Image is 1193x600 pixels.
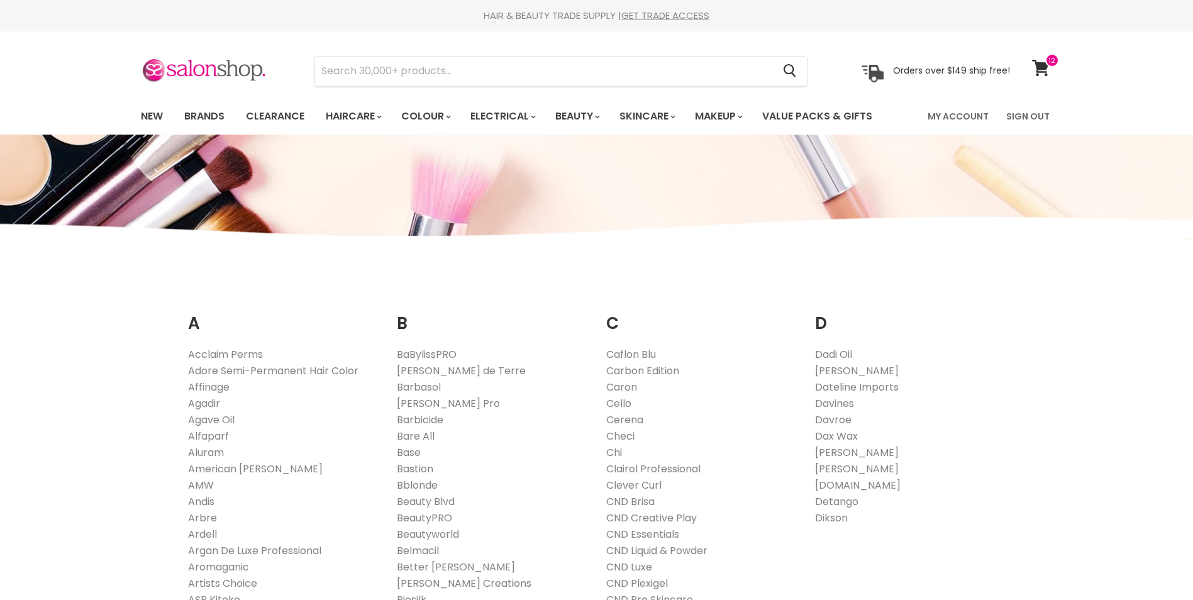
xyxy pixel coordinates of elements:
[1130,541,1180,587] iframe: Gorgias live chat messenger
[316,103,389,130] a: Haircare
[606,543,707,558] a: CND Liquid & Powder
[397,576,531,591] a: [PERSON_NAME] Creations
[920,103,996,130] a: My Account
[546,103,608,130] a: Beauty
[315,57,774,86] input: Search
[397,560,515,574] a: Better [PERSON_NAME]
[397,478,438,492] a: Bblonde
[188,347,263,362] a: Acclaim Perms
[815,396,854,411] a: Davines
[621,9,709,22] a: GET TRADE ACCESS
[685,103,750,130] a: Makeup
[606,294,797,336] h2: C
[188,511,217,525] a: Arbre
[397,527,459,542] a: Beautyworld
[606,347,656,362] a: Caflon Blu
[188,494,214,509] a: Andis
[397,429,435,443] a: Bare All
[753,103,882,130] a: Value Packs & Gifts
[815,413,852,427] a: Davroe
[774,57,807,86] button: Search
[815,347,852,362] a: Dadi Oil
[606,478,662,492] a: Clever Curl
[893,65,1010,76] p: Orders over $149 ship free!
[392,103,458,130] a: Colour
[606,413,643,427] a: Cerena
[815,294,1006,336] h2: D
[606,494,655,509] a: CND Brisa
[606,527,679,542] a: CND Essentials
[606,380,637,394] a: Caron
[999,103,1057,130] a: Sign Out
[606,364,679,378] a: Carbon Edition
[188,445,224,460] a: Aluram
[610,103,683,130] a: Skincare
[606,462,701,476] a: Clairol Professional
[815,511,848,525] a: Dikson
[815,364,899,378] a: [PERSON_NAME]
[461,103,543,130] a: Electrical
[314,56,807,86] form: Product
[188,560,249,574] a: Aromaganic
[131,98,901,135] ul: Main menu
[397,364,526,378] a: [PERSON_NAME] de Terre
[815,380,899,394] a: Dateline Imports
[188,429,229,443] a: Alfaparf
[397,494,455,509] a: Beauty Blvd
[606,396,631,411] a: Cello
[188,380,230,394] a: Affinage
[606,511,697,525] a: CND Creative Play
[397,347,457,362] a: BaBylissPRO
[397,396,500,411] a: [PERSON_NAME] Pro
[188,543,321,558] a: Argan De Luxe Professional
[815,445,899,460] a: [PERSON_NAME]
[397,413,443,427] a: Barbicide
[131,103,172,130] a: New
[188,576,257,591] a: Artists Choice
[125,9,1068,22] div: HAIR & BEAUTY TRADE SUPPLY |
[397,511,452,525] a: BeautyPRO
[397,294,587,336] h2: B
[606,445,622,460] a: Chi
[188,396,220,411] a: Agadir
[606,560,652,574] a: CND Luxe
[188,478,214,492] a: AMW
[236,103,314,130] a: Clearance
[188,294,379,336] h2: A
[397,462,433,476] a: Bastion
[188,413,235,427] a: Agave Oil
[188,462,323,476] a: American [PERSON_NAME]
[397,445,421,460] a: Base
[815,429,858,443] a: Dax Wax
[815,462,899,476] a: [PERSON_NAME]
[397,543,439,558] a: Belmacil
[175,103,234,130] a: Brands
[188,527,217,542] a: Ardell
[125,98,1068,135] nav: Main
[815,494,858,509] a: Detango
[188,364,358,378] a: Adore Semi-Permanent Hair Color
[815,478,901,492] a: [DOMAIN_NAME]
[606,576,668,591] a: CND Plexigel
[397,380,441,394] a: Barbasol
[606,429,635,443] a: Checi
